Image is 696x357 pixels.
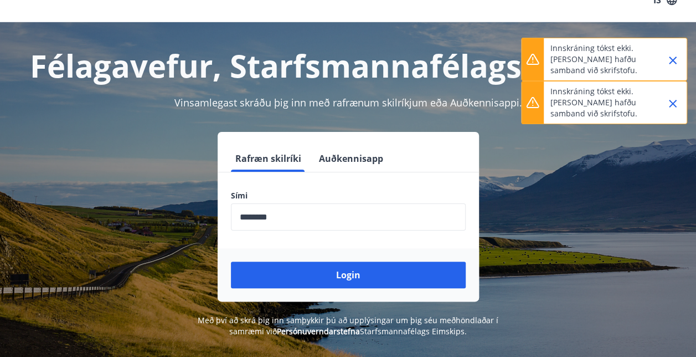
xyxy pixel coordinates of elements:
[550,86,648,119] p: Innskráning tókst ekki. [PERSON_NAME] hafðu samband við skrifstofu.
[663,51,682,70] button: Close
[13,44,683,86] h1: Félagavefur, Starfsmannafélags Eimskips
[277,326,360,336] a: Persónuverndarstefna
[315,145,388,172] button: Auðkennisapp
[231,190,466,201] label: Sími
[231,262,466,288] button: Login
[198,315,498,336] span: Með því að skrá þig inn samþykkir þú að upplýsingar um þig séu meðhöndlaðar í samræmi við Starfsm...
[550,43,648,76] p: Innskráning tókst ekki. [PERSON_NAME] hafðu samband við skrifstofu.
[174,96,522,109] span: Vinsamlegast skráðu þig inn með rafrænum skilríkjum eða Auðkennisappi.
[231,145,306,172] button: Rafræn skilríki
[663,94,682,113] button: Close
